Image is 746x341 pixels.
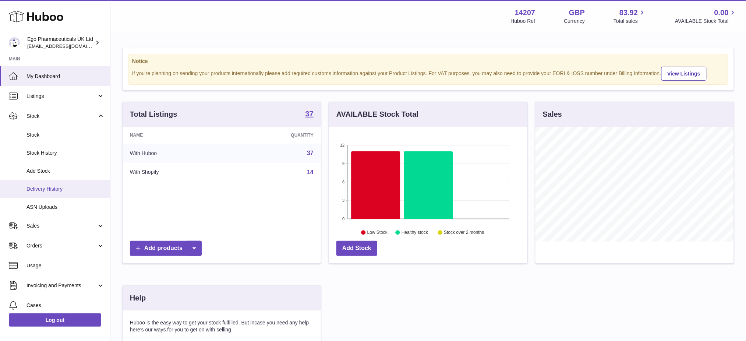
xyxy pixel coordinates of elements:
[367,230,388,235] text: Low Stock
[26,150,105,157] span: Stock History
[342,180,344,184] text: 6
[26,113,97,120] span: Stock
[130,109,177,119] h3: Total Listings
[336,241,377,256] a: Add Stock
[515,8,535,18] strong: 14207
[123,163,230,182] td: With Shopify
[444,230,484,235] text: Stock over 2 months
[336,109,418,119] h3: AVAILABLE Stock Total
[27,43,108,49] span: [EMAIL_ADDRESS][DOMAIN_NAME]
[26,262,105,269] span: Usage
[675,18,737,25] span: AVAILABLE Stock Total
[305,110,314,119] a: 37
[714,8,729,18] span: 0.00
[9,313,101,327] a: Log out
[9,37,20,48] img: internalAdmin-14207@internal.huboo.com
[130,293,146,303] h3: Help
[569,8,585,18] strong: GBP
[26,302,105,309] span: Cases
[27,36,93,50] div: Ego Pharmaceuticals UK Ltd
[675,8,737,25] a: 0.00 AVAILABLE Stock Total
[402,230,428,235] text: Healthy stock
[123,144,230,163] td: With Huboo
[132,58,724,65] strong: Notice
[26,168,105,175] span: Add Stock
[619,8,638,18] span: 83.92
[230,127,321,144] th: Quantity
[661,67,707,81] a: View Listings
[26,242,97,249] span: Orders
[123,127,230,144] th: Name
[307,150,314,156] a: 37
[132,66,724,81] div: If you're planning on sending your products internationally please add required customs informati...
[130,319,314,333] p: Huboo is the easy way to get your stock fulfilled. But incase you need any help here's our ways f...
[130,241,202,256] a: Add products
[342,198,344,203] text: 3
[26,186,105,193] span: Delivery History
[543,109,562,119] h3: Sales
[26,222,97,229] span: Sales
[26,282,97,289] span: Invoicing and Payments
[340,143,344,147] text: 12
[614,8,646,25] a: 83.92 Total sales
[26,73,105,80] span: My Dashboard
[305,110,314,117] strong: 37
[26,131,105,138] span: Stock
[307,169,314,175] a: 14
[614,18,646,25] span: Total sales
[564,18,585,25] div: Currency
[342,217,344,221] text: 0
[511,18,535,25] div: Huboo Ref
[342,161,344,166] text: 9
[26,93,97,100] span: Listings
[26,204,105,211] span: ASN Uploads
